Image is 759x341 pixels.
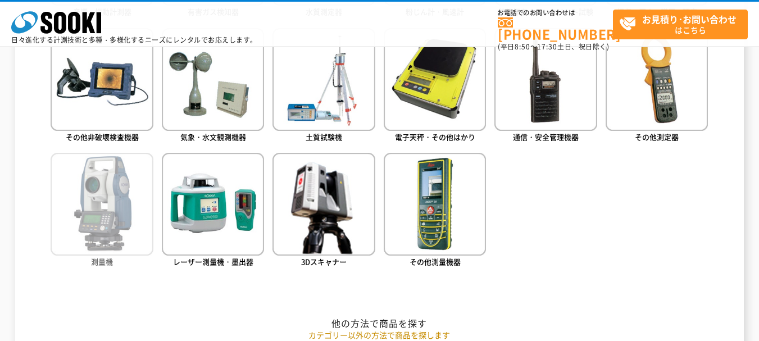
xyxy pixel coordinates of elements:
img: 3Dスキャナー [272,153,375,255]
a: 3Dスキャナー [272,153,375,269]
img: その他測量機器 [384,153,486,255]
span: 17:30 [537,42,557,52]
img: レーザー測量機・墨出器 [162,153,264,255]
h2: 他の方法で商品を探す [51,317,708,329]
span: はこちら [619,10,747,38]
a: その他測定器 [606,28,708,144]
img: 測量機 [51,153,153,255]
a: [PHONE_NUMBER] [498,17,613,40]
span: 通信・安全管理機器 [513,131,579,142]
a: 土質試験機 [272,28,375,144]
span: その他測量機器 [410,256,461,267]
span: 電子天秤・その他はかり [395,131,475,142]
p: カテゴリー以外の方法で商品を探します [51,329,708,341]
span: 気象・水文観測機器 [180,131,246,142]
a: お見積り･お問い合わせはこちら [613,10,748,39]
span: 3Dスキャナー [301,256,347,267]
p: 日々進化する計測技術と多種・多様化するニーズにレンタルでお応えします。 [11,37,257,43]
img: その他測定器 [606,28,708,130]
img: 電子天秤・その他はかり [384,28,486,130]
a: 測量機 [51,153,153,269]
a: レーザー測量機・墨出器 [162,153,264,269]
strong: お見積り･お問い合わせ [642,12,737,26]
a: 通信・安全管理機器 [494,28,597,144]
img: 気象・水文観測機器 [162,28,264,130]
a: 気象・水文観測機器 [162,28,264,144]
span: 測量機 [91,256,113,267]
span: お電話でのお問い合わせは [498,10,613,16]
a: その他非破壊検査機器 [51,28,153,144]
img: 土質試験機 [272,28,375,130]
a: 電子天秤・その他はかり [384,28,486,144]
span: (平日 ～ 土日、祝日除く) [498,42,609,52]
span: 土質試験機 [306,131,342,142]
span: レーザー測量機・墨出器 [173,256,253,267]
span: その他測定器 [635,131,679,142]
span: 8:50 [515,42,530,52]
img: 通信・安全管理機器 [494,28,597,130]
a: その他測量機器 [384,153,486,269]
img: その他非破壊検査機器 [51,28,153,130]
span: その他非破壊検査機器 [66,131,139,142]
